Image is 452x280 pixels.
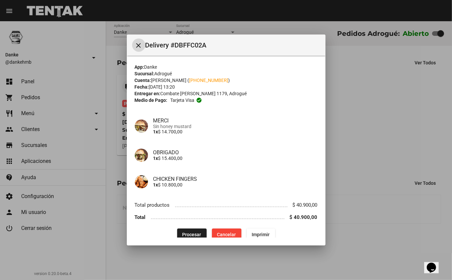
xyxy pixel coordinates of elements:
[135,78,151,83] strong: Cuenta:
[252,232,270,237] span: Imprimir
[135,97,168,104] strong: Medio de Pago:
[153,182,158,187] b: 1x
[132,38,145,52] button: Cerrar
[153,156,318,161] p: $ 15.400,00
[153,117,318,124] h4: MERCI
[135,41,143,49] mat-icon: Cerrar
[153,129,318,134] p: $ 14.700,00
[153,176,318,182] h4: CHICKEN FINGERS
[196,97,202,103] mat-icon: check_circle
[153,156,158,161] b: 1x
[182,232,201,237] span: Procesar
[135,119,148,133] img: 8f13779e-87c4-448a-ade8-9022de7090e5.png
[424,253,445,273] iframe: chat widget
[135,84,149,90] strong: Fecha:
[135,91,161,96] strong: Entregar en:
[153,124,318,129] span: Sin honey mustard
[189,78,228,83] a: [PHONE_NUMBER]
[135,211,318,223] li: Total $ 40.900,00
[177,229,207,241] button: Procesar
[135,64,318,70] div: Danke
[135,64,144,70] strong: App:
[145,40,320,50] span: Delivery #DBFFC02A
[212,229,241,241] button: Cancelar
[135,149,148,162] img: 8cbb25fc-9da9-49be-b43f-6597d24bf9c4.png
[217,232,236,237] span: Cancelar
[135,175,148,188] img: b9ac935b-7330-4f66-91cc-a08a37055065.png
[135,84,318,90] div: [DATE] 13:20
[247,229,275,241] button: Imprimir
[153,129,158,134] b: 1x
[153,149,318,156] h4: OBRIGADO
[153,182,318,187] p: $ 10.800,00
[135,77,318,84] div: [PERSON_NAME] ( )
[170,97,194,104] span: Tarjeta visa
[135,71,155,76] strong: Sucursal:
[135,199,318,211] li: Total productos $ 40.900,00
[135,90,318,97] div: Combate [PERSON_NAME] 1179, Adrogué
[135,70,318,77] div: Adrogué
